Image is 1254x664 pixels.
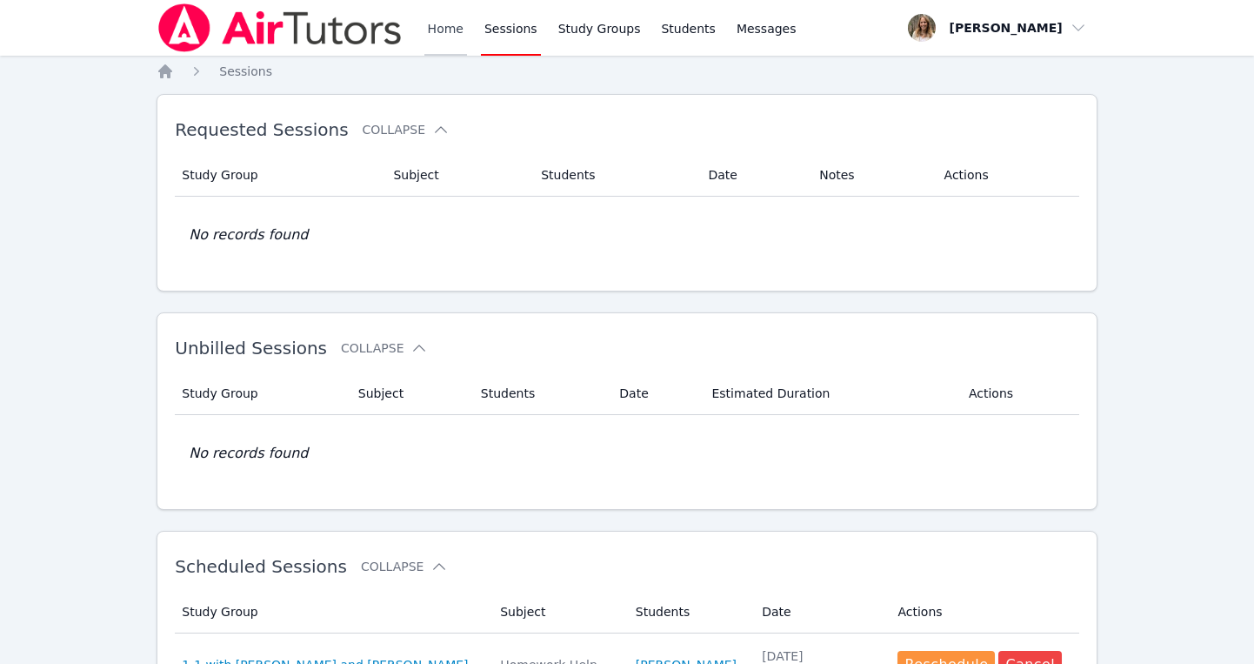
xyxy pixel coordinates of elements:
[934,154,1079,197] th: Actions
[887,591,1078,634] th: Actions
[157,3,403,52] img: Air Tutors
[341,339,428,357] button: Collapse
[157,63,1097,80] nav: Breadcrumb
[625,591,751,634] th: Students
[470,372,610,415] th: Students
[219,64,272,78] span: Sessions
[175,415,1079,492] td: No records found
[348,372,470,415] th: Subject
[383,154,530,197] th: Subject
[530,154,697,197] th: Students
[737,20,797,37] span: Messages
[958,372,1079,415] th: Actions
[701,372,957,415] th: Estimated Duration
[363,121,450,138] button: Collapse
[175,372,348,415] th: Study Group
[175,154,383,197] th: Study Group
[809,154,933,197] th: Notes
[219,63,272,80] a: Sessions
[697,154,809,197] th: Date
[490,591,625,634] th: Subject
[175,591,490,634] th: Study Group
[175,338,327,359] span: Unbilled Sessions
[175,197,1079,273] td: No records found
[751,591,887,634] th: Date
[609,372,701,415] th: Date
[175,119,348,140] span: Requested Sessions
[361,558,448,575] button: Collapse
[175,556,347,577] span: Scheduled Sessions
